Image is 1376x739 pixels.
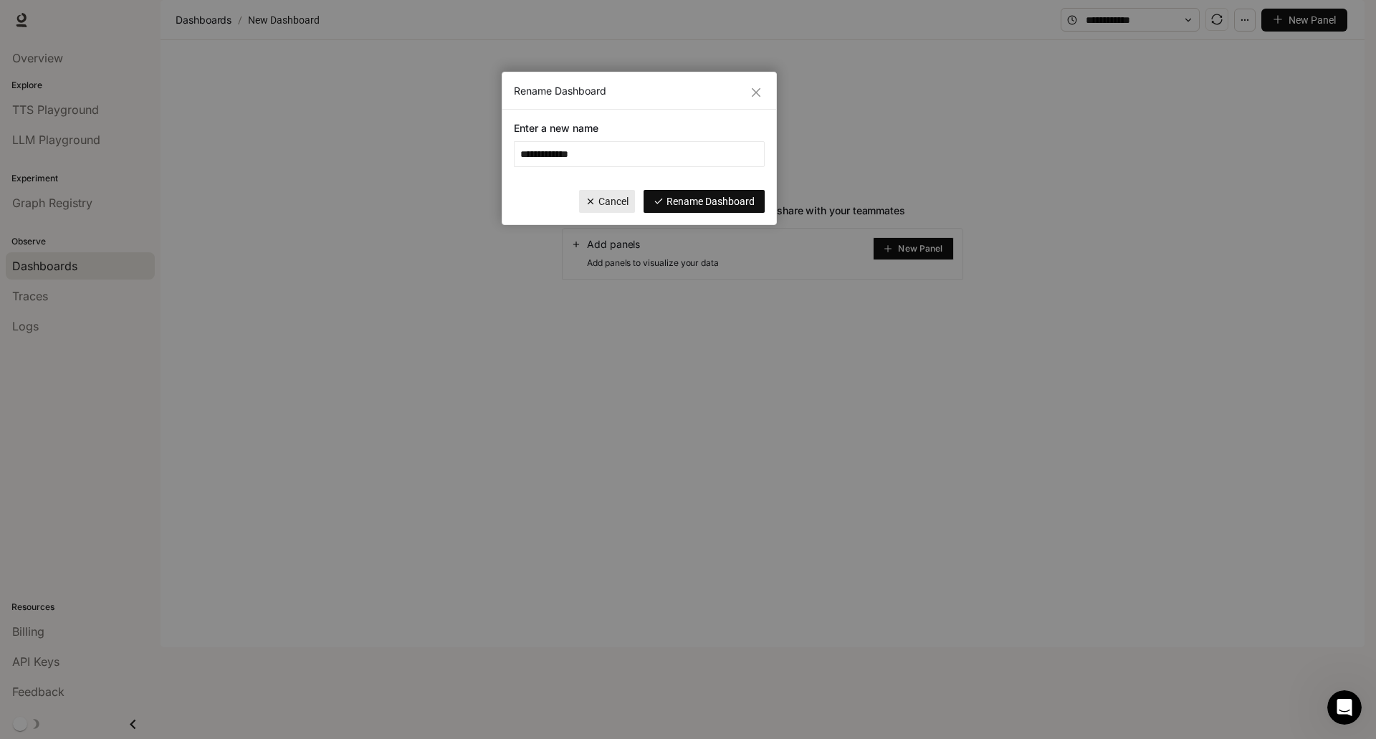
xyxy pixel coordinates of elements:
span: sync [1211,14,1223,25]
span: Cancel [598,194,629,209]
span: New Panel [898,245,942,252]
iframe: Intercom live chat [1327,690,1362,725]
button: New Panel [1261,9,1347,32]
span: Add panels to visualize your data [571,256,719,270]
article: New Dashboard [245,6,322,34]
span: plus [1273,14,1283,24]
button: Dashboards [172,11,235,29]
button: Rename Dashboard [644,190,765,213]
span: Enter a new name [514,121,765,135]
span: Rename Dashboard [666,194,755,209]
button: New Panel [873,237,954,260]
div: Rename Dashboard [514,84,764,98]
button: Cancel [579,190,635,213]
span: / [238,12,242,28]
button: Close [748,85,764,100]
span: Add panels [587,237,640,252]
span: plus [884,244,892,253]
span: Dashboards [176,11,231,29]
span: close [750,87,762,98]
span: New Panel [1289,12,1336,28]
